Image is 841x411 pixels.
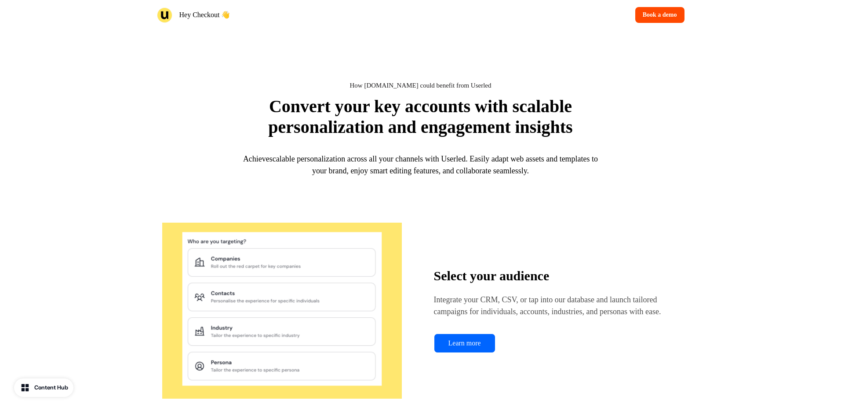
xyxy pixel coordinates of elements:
h2: Achieve . Easily adapt web assets and templates to your brand, enjoy smart editing features, and ... [236,153,605,177]
p: Integrate your CRM, CSV, or tap into our database and launch tailored campaigns for individuals, ... [434,294,669,318]
p: Convert your key accounts with scalable personalization and engagement insights [245,96,597,137]
div: Content Hub [34,383,68,392]
span: scalable personalization across all your channels with Userled [269,154,466,163]
p: Hey Checkout 👋 [179,10,230,20]
a: Learn more [434,334,495,353]
h3: Select your audience [434,268,669,283]
button: Content Hub [14,378,73,397]
button: Book a demo [635,7,684,23]
span: How [DOMAIN_NAME] could benefit from Userled [350,82,491,89]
